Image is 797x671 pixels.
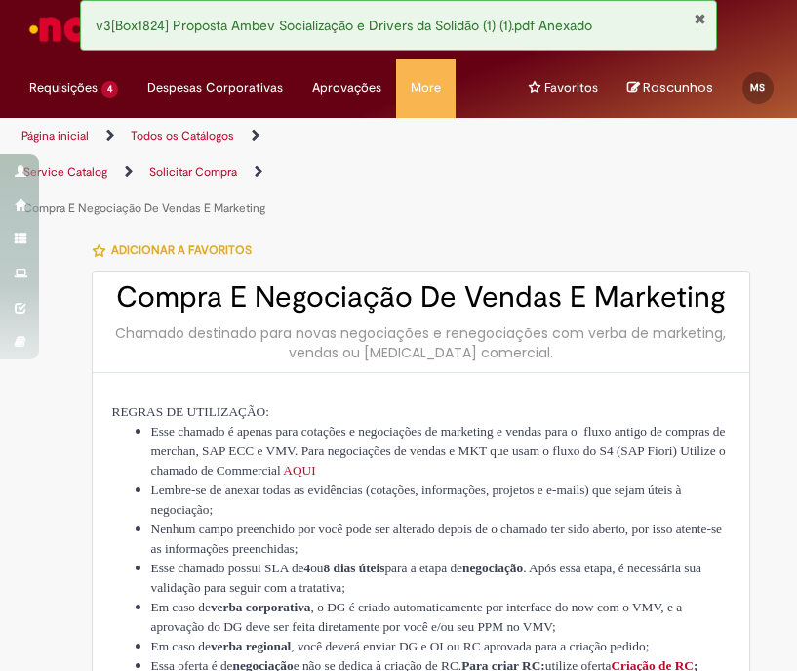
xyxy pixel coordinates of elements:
ul: Menu Cabeçalho [456,59,485,118]
span: More [411,78,441,98]
span: Despesas Corporativas [147,78,283,98]
a: Despesas Corporativas : [133,59,298,117]
a: Todos os Catálogos [131,128,234,144]
a: MS [728,59,794,98]
span: verba corporativa [211,600,311,614]
span: , você deverá enviar DG e OI ou RC aprovada para a criação pedido; [291,639,649,653]
a: Favoritos : 0 [514,59,613,117]
button: Adicionar a Favoritos [92,230,262,271]
span: REGRAS DE UTILIZA [112,404,239,419]
span: Aprovações [312,78,381,98]
a: Service Catalog [23,164,107,180]
span: . Após essa etapa, é necessária sua validação para seguir com a tratativa; [151,561,701,595]
a: Página inicial [21,128,89,144]
ul: Trilhas de página [15,118,384,227]
span: Favoritos [544,78,598,98]
a: Aprovações : 0 [298,59,396,117]
span: Esse chamado possui SLA de [151,561,304,575]
a: Compra E Negociação De Vendas E Marketing [23,200,265,216]
ul: Menu Cabeçalho [298,59,396,118]
span: , o DG é criado automaticamente por interface do now com o VMV, e a aprovação do DG deve ser feit... [151,600,683,634]
span: AQUI [283,463,315,478]
a: Requisições : 4 [15,59,133,117]
h2: Compra E Negociação De Vendas E Marketing [112,281,730,314]
span: para a etapa de [384,561,462,575]
span: negociação [462,561,523,575]
span: cotações e negociações de marketing e vendas [301,424,541,439]
div: Chamado destinado para novas negociações e renegociações com verba de marketing, vendas ou [MEDIC... [112,323,730,362]
span: Rascunhos [643,78,713,97]
span: Requisições [29,78,98,98]
span: ou [310,561,323,575]
ul: Menu Cabeçalho [514,59,613,118]
ul: Menu Cabeçalho [485,59,514,118]
span: MS [750,81,765,94]
span: v3[Box1824] Proposta Ambev Socialização e Drivers da Solidão (1) (1).pdf Anexado [96,17,592,34]
span: Nenhum campo preenchido por você pode ser alterado depois de o chamado ter sido aberto, por isso ... [151,522,723,556]
span: 4 [101,81,118,98]
button: Fechar Notificação [694,11,706,26]
a: More : 4 [396,59,456,117]
span: ÇÃ [238,404,257,419]
span: para o fluxo antigo de compras de merchan, SAP ECC e VMV. Para negociações de vendas e MKT que us... [151,424,726,478]
span: verba regional [211,639,291,653]
span: 4 [303,561,310,575]
span: Em caso de [151,600,211,614]
span: Adicionar a Favoritos [111,242,252,258]
ul: Menu Cabeçalho [133,59,298,118]
span: Lembre-se de anexar todas as evidências (cotações, informações, projetos e e-mails) que sejam úte... [151,482,682,517]
ul: Menu Cabeçalho [396,59,456,118]
span: Em caso de [151,639,211,653]
span: O: [257,404,269,419]
ul: Menu Cabeçalho [15,59,133,118]
span: 8 dias úteis [323,561,384,575]
span: Esse chamado é apenas para [151,424,299,439]
a: Solicitar Compra [149,164,237,180]
a: AQUI [283,461,315,479]
a: No momento, sua lista de rascunhos tem 0 Itens [627,78,713,97]
img: ServiceNow [26,10,127,49]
